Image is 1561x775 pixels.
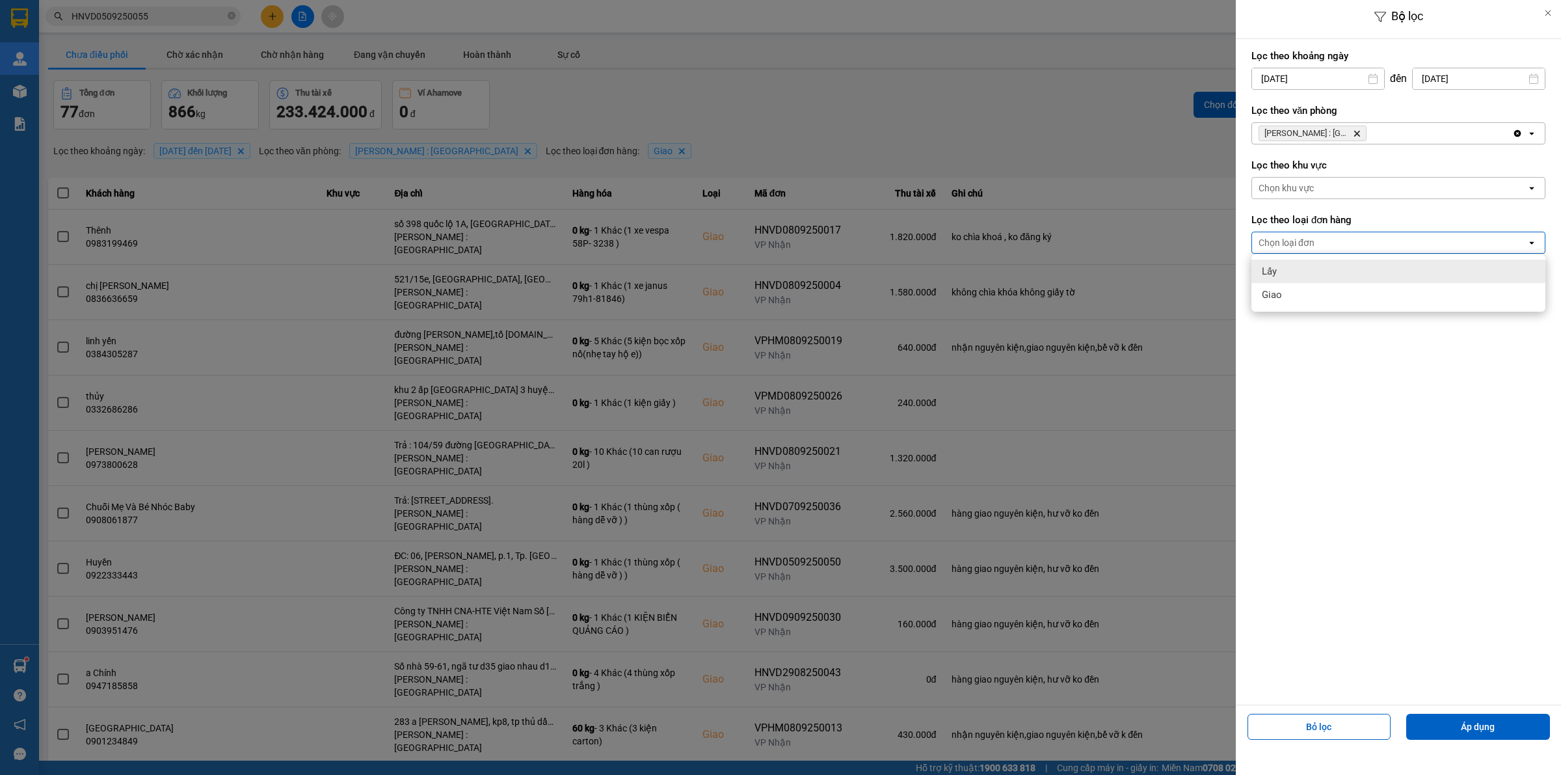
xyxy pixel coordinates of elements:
[1385,72,1412,85] div: đến
[1353,129,1361,137] svg: Delete
[1527,128,1537,139] svg: open
[1262,288,1282,301] span: Giao
[1251,49,1545,62] label: Lọc theo khoảng ngày
[1259,182,1314,195] div: Chọn khu vực
[1262,265,1277,278] span: Lấy
[1251,159,1545,172] label: Lọc theo khu vực
[1527,183,1537,193] svg: open
[1512,128,1523,139] svg: Clear all
[1251,104,1545,117] label: Lọc theo văn phòng
[1251,254,1545,312] ul: Menu
[1259,236,1314,249] div: Chọn loại đơn
[1406,714,1550,740] button: Áp dụng
[1251,213,1545,226] label: Lọc theo loại đơn hàng
[1259,126,1367,141] span: Hồ Chí Minh : Kho Quận 12, close by backspace
[1264,128,1348,139] span: Hồ Chí Minh : Kho Quận 12
[1391,9,1423,23] span: Bộ lọc
[1247,714,1391,740] button: Bỏ lọc
[1413,68,1545,89] input: Select a date.
[1252,68,1384,89] input: Select a date.
[1527,238,1537,248] svg: open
